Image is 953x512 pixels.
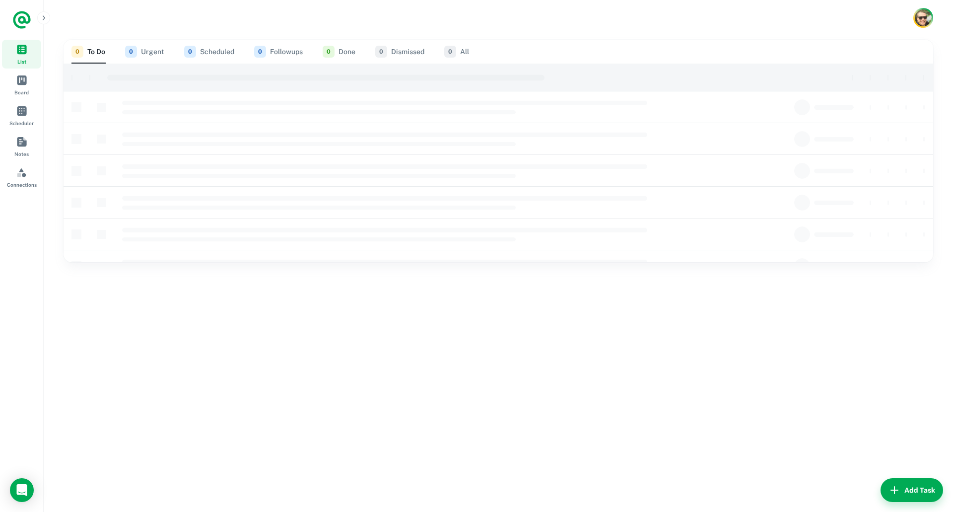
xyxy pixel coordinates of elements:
button: Followups [254,40,303,64]
span: 0 [254,46,266,58]
span: Notes [14,150,29,158]
a: Logo [12,10,32,30]
a: Connections [2,163,41,192]
span: 0 [323,46,335,58]
div: Open Intercom Messenger [10,478,34,502]
span: Board [14,88,29,96]
button: Dismissed [375,40,424,64]
span: 0 [375,46,387,58]
button: Scheduled [184,40,234,64]
span: List [17,58,26,66]
span: 0 [71,46,83,58]
img: Karl Chaffey [915,9,932,26]
button: Account button [913,8,933,28]
span: 0 [444,46,456,58]
a: List [2,40,41,69]
a: Board [2,71,41,99]
span: Connections [7,181,37,189]
button: Add Task [881,478,943,502]
span: 0 [184,46,196,58]
span: 0 [125,46,137,58]
a: Notes [2,132,41,161]
button: Done [323,40,355,64]
a: Scheduler [2,101,41,130]
button: Urgent [125,40,164,64]
span: Scheduler [9,119,34,127]
button: All [444,40,469,64]
button: To Do [71,40,105,64]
